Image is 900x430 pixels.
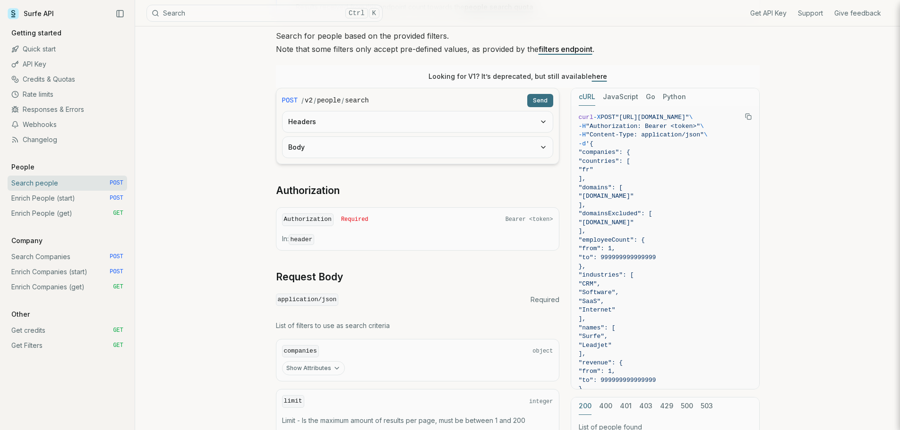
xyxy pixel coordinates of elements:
[704,131,708,138] span: \
[8,310,34,319] p: Other
[8,323,127,338] a: Get credits GET
[579,271,634,278] span: "industries": [
[301,96,304,105] span: /
[646,88,655,106] button: Go
[110,268,123,276] span: POST
[113,210,123,217] span: GET
[579,131,586,138] span: -H
[8,72,127,87] a: Credits & Quotas
[579,315,586,322] span: ],
[8,279,127,295] a: Enrich Companies (get) GET
[579,254,656,261] span: "to": 999999999999999
[586,140,593,147] span: '{
[283,111,553,132] button: Headers
[8,87,127,102] a: Rate limits
[579,342,612,349] span: "Leadjet"
[579,324,616,331] span: "names": [
[276,29,760,56] p: Search for people based on the provided filters. Note that some filters only accept pre-defined v...
[579,184,623,191] span: "domains": [
[282,234,553,245] p: In:
[579,158,630,165] span: "countries": [
[592,72,607,80] a: here
[750,8,787,18] a: Get API Key
[8,7,54,21] a: Surfe API
[276,321,559,330] p: List of filters to use as search criteria
[529,398,553,405] span: integer
[8,206,127,221] a: Enrich People (get) GET
[341,216,369,223] span: Required
[289,234,315,245] code: header
[314,96,316,105] span: /
[8,338,127,353] a: Get Filters GET
[579,377,656,384] span: "to": 999999999999999
[586,131,704,138] span: "Content-Type: application/json"
[345,96,369,105] code: search
[8,57,127,72] a: API Key
[620,397,632,415] button: 401
[305,96,313,105] code: v2
[506,216,553,223] span: Bearer <token>
[113,7,127,21] button: Collapse Sidebar
[741,110,755,124] button: Copy Text
[8,264,127,279] a: Enrich Companies (start) POST
[579,193,634,200] span: "[DOMAIN_NAME]"
[579,359,623,366] span: "revenue": {
[113,283,123,291] span: GET
[110,194,123,202] span: POST
[8,117,127,132] a: Webhooks
[282,345,319,358] code: companies
[579,166,593,173] span: "fr"
[282,395,304,408] code: limit
[798,8,823,18] a: Support
[282,213,334,226] code: Authorization
[282,416,553,425] p: Limit - Is the maximum amount of results per page, must be between 1 and 200
[616,114,689,121] span: "[URL][DOMAIN_NAME]"
[579,306,616,313] span: "Internet"
[113,327,123,334] span: GET
[579,385,583,392] span: }
[579,280,601,287] span: "CRM",
[317,96,341,105] code: people
[276,270,343,284] a: Request Body
[834,8,881,18] a: Give feedback
[342,96,344,105] span: /
[282,361,345,375] button: Show Attributes
[276,184,340,197] a: Authorization
[579,123,586,130] span: -H
[603,88,638,106] button: JavaScript
[539,44,592,54] a: filters endpoint
[579,175,586,182] span: ],
[113,342,123,349] span: GET
[276,294,339,306] code: application/json
[579,368,616,375] span: "from": 1,
[579,140,586,147] span: -d
[663,88,686,106] button: Python
[579,263,586,270] span: },
[8,236,46,245] p: Company
[600,114,615,121] span: POST
[579,149,630,156] span: "companies": {
[532,347,553,355] span: object
[579,228,586,235] span: ],
[527,94,553,107] button: Send
[586,123,700,130] span: "Authorization: Bearer <token>"
[579,236,645,244] span: "employeeCount": {
[8,162,38,172] p: People
[579,114,593,121] span: curl
[579,397,591,415] button: 200
[579,350,586,357] span: ],
[681,397,693,415] button: 500
[579,333,608,340] span: "Surfe",
[660,397,673,415] button: 429
[110,179,123,187] span: POST
[639,397,652,415] button: 403
[8,28,65,38] p: Getting started
[8,176,127,191] a: Search people POST
[531,295,559,304] span: Required
[579,202,586,209] span: ],
[701,397,713,415] button: 503
[700,123,704,130] span: \
[579,219,634,226] span: "[DOMAIN_NAME]"
[283,137,553,158] button: Body
[282,96,298,105] span: POST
